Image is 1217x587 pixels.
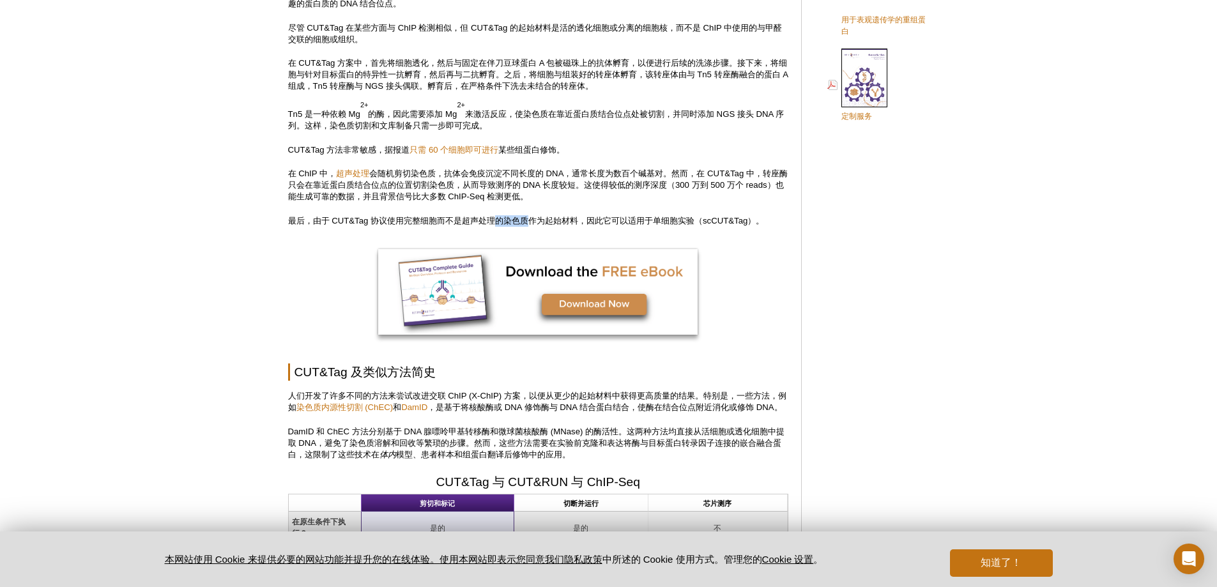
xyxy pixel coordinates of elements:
font: 某些组蛋白修饰。 [498,145,565,155]
font: 是的 [573,523,588,532]
img: 定制服务封面 [841,49,887,107]
font: 用于表观遗传学的 [841,15,903,24]
a: DamID [401,402,427,412]
font: 和 [393,402,401,412]
font: 在 ChIP 中， [288,169,336,178]
font: 切断并运行 [563,499,599,507]
font: 不 [714,523,721,532]
button: 知道了！ [950,549,1052,577]
font: 。管理您的 [714,554,762,565]
button: Cookie 设置 [762,554,814,566]
img: 免费 CUT&Tag 电子书 [378,249,698,335]
font: 在原生条件下执行？ [292,517,346,538]
font: Cookie 设置 [762,554,814,565]
font: 剪切和标记 [420,499,455,507]
a: 超声处理 [336,169,369,178]
font: 中所述的 Cookie 使用方式 [602,554,714,565]
font: DamID 和 ChEC 方法分别基于 DNA 腺嘌呤甲基转移酶和微球菌核酸酶 (MNase) 的酶活性。这两种方法均直接从活细胞或透化细胞中提取 DNA，避免了染色质溶解和回收等繁琐的步骤。然... [288,427,785,459]
font: Tn5 是一种依赖 Mg [288,109,360,119]
font: 2+ [457,101,465,109]
font: 知道了！ [981,557,1022,568]
font: 人们开发了许多不同的方法来尝试改进交联 ChIP (X-ChIP) 方案，以便从更少的起始材料中获得更高质量的结果。特别是，一些方法，例如 [288,391,786,412]
a: 染色质内源性切割 (ChEC) [296,402,394,412]
a: 只需 60 个细胞即可进行 [409,145,498,155]
div: 打开 Intercom Messenger [1174,544,1204,574]
font: 是的 [430,523,445,532]
font: 定制服务 [841,112,872,121]
font: 模型、患者样本和组蛋白翻译后修饰中的应用。 [396,450,570,459]
font: CUT&Tag 及类似方法简史 [295,365,436,379]
font: 来激活反应，使染色质在靠近蛋白质结合位点处被切割，并同时添加 NGS 接头 DNA 序列。这样，染色质切割和文库制备只需一步即可完成。 [288,109,785,130]
a: 本网站使用 Cookie 来提供必要的网站功能并提升您的在线体验。使用本网站即表示您同意我们隐私政策 [165,554,602,565]
font: 重组蛋白 [841,15,926,36]
font: CUT&Tag 方法非常敏感，据报道 [288,145,410,155]
font: 芯片测序 [703,499,731,507]
font: 体内 [379,450,396,459]
a: 定制服务 [827,47,887,123]
font: 。 [813,554,823,565]
font: 会随机剪切染色质，抗体会免疫沉淀不同长度的 DNA，通常长度为数百个碱基对。然而，在 CUT&Tag 中，转座酶只会在靠近蛋白质结合位点的位置切割染色质，从而导致测序的 DNA 长度较短。这使得... [288,169,788,201]
font: 在 CUT&Tag 方案中，首先将细胞透化，然后与固定在伴刀豆球蛋白 A 包被磁珠上的抗体孵育，以便进行后续的洗涤步骤。接下来，将细胞与针对目标蛋白的特异性一抗孵育，然后再与二抗孵育。之后，将细... [288,58,788,91]
font: 2+ [360,101,369,109]
font: 的酶，因此需要添加 Mg [368,109,457,119]
font: 尽管 CUT&Tag 在某些方面与 ChIP 检测相似，但 CUT&Tag 的起始材料是活的透化细胞或分离的细胞核，而不是 ChIP 中使用的与甲醛交联的细胞或组织。 [288,23,783,44]
font: 最后，由于 CUT&Tag 协议使用完整细胞而不是超声处理的染色质作为起始材料，因此它可以适用于单细胞实验（scCUT&Tag）。 [288,216,765,225]
font: CUT&Tag 与 CUT&RUN 与 ChIP-Seq [436,475,639,489]
font: ，是基于将核酸酶或 DNA 修饰酶与 DNA 结合蛋白结合，使酶在结合位点附近消化或修饰 DNA。 [427,402,782,412]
